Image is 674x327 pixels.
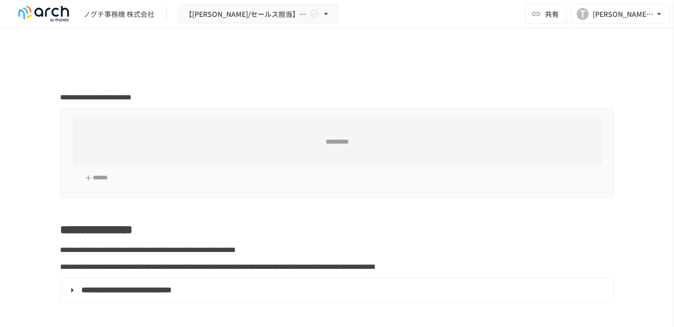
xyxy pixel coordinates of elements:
button: 【[PERSON_NAME]/セールス担当】ノグチ事務機株式会社様_初期設定サポート [179,4,337,24]
div: T [577,8,589,20]
img: logo-default@2x-9cf2c760.svg [12,6,75,22]
button: T[PERSON_NAME][EMAIL_ADDRESS][DOMAIN_NAME] [571,4,670,24]
span: 【[PERSON_NAME]/セールス担当】ノグチ事務機株式会社様_初期設定サポート [185,8,307,20]
span: 共有 [545,8,559,19]
div: ノグチ事務機 株式会社 [83,9,154,19]
div: [PERSON_NAME][EMAIL_ADDRESS][DOMAIN_NAME] [593,8,654,20]
button: 共有 [525,4,567,24]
